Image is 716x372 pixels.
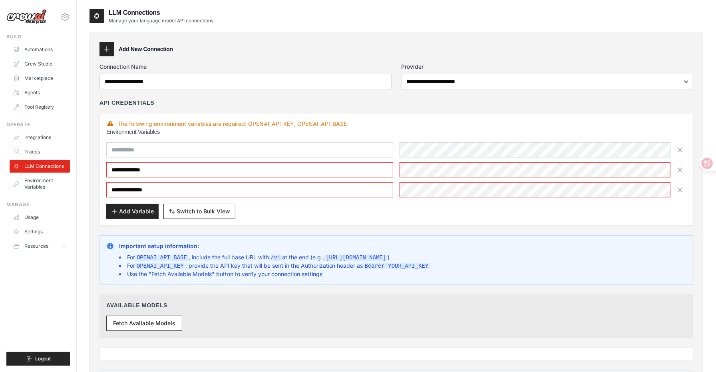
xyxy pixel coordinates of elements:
span: Resources [24,243,48,249]
h4: API Credentials [99,99,154,107]
a: LLM Connections [10,160,70,173]
button: Switch to Bulk View [163,204,235,219]
strong: Important setup information: [119,243,199,249]
a: Tool Registry [10,101,70,113]
a: Traces [10,145,70,158]
span: Switch to Bulk View [177,207,230,215]
h2: LLM Connections [109,8,213,18]
h3: Environment Variables [106,128,686,136]
label: Connection Name [99,63,392,71]
div: The following environment variables are required: OPENAI_API_KEY, OPENAI_API_BASE [106,120,686,128]
a: Settings [10,225,70,238]
a: Crew Studio [10,58,70,70]
a: Marketplace [10,72,70,85]
button: Logout [6,352,70,366]
a: Agents [10,86,70,99]
div: Build [6,34,70,40]
p: Manage your language model API connections [109,18,213,24]
div: Operate [6,121,70,128]
a: Usage [10,211,70,224]
span: Logout [35,356,51,362]
code: [URL][DOMAIN_NAME] [324,255,388,261]
label: Provider [401,63,693,71]
a: Automations [10,43,70,56]
button: Resources [10,240,70,253]
button: Fetch Available Models [106,316,182,331]
code: OPENAI_API_KEY [135,263,185,269]
div: Manage [6,201,70,208]
h4: Available Models [106,301,686,309]
button: Add Variable [106,204,159,219]
li: For , include the full base URL with at the end (e.g., ) [119,253,430,262]
li: For , provide the API key that will be sent in the Authorization header as [119,262,430,270]
a: Integrations [10,131,70,144]
a: Environment Variables [10,174,70,193]
code: Bearer YOUR_API_KEY [363,263,430,269]
code: /v1 [269,255,282,261]
code: OPENAI_API_BASE [135,255,189,261]
h3: Add New Connection [119,45,173,53]
img: Logo [6,9,46,24]
li: Use the "Fetch Available Models" button to verify your connection settings [119,270,430,278]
